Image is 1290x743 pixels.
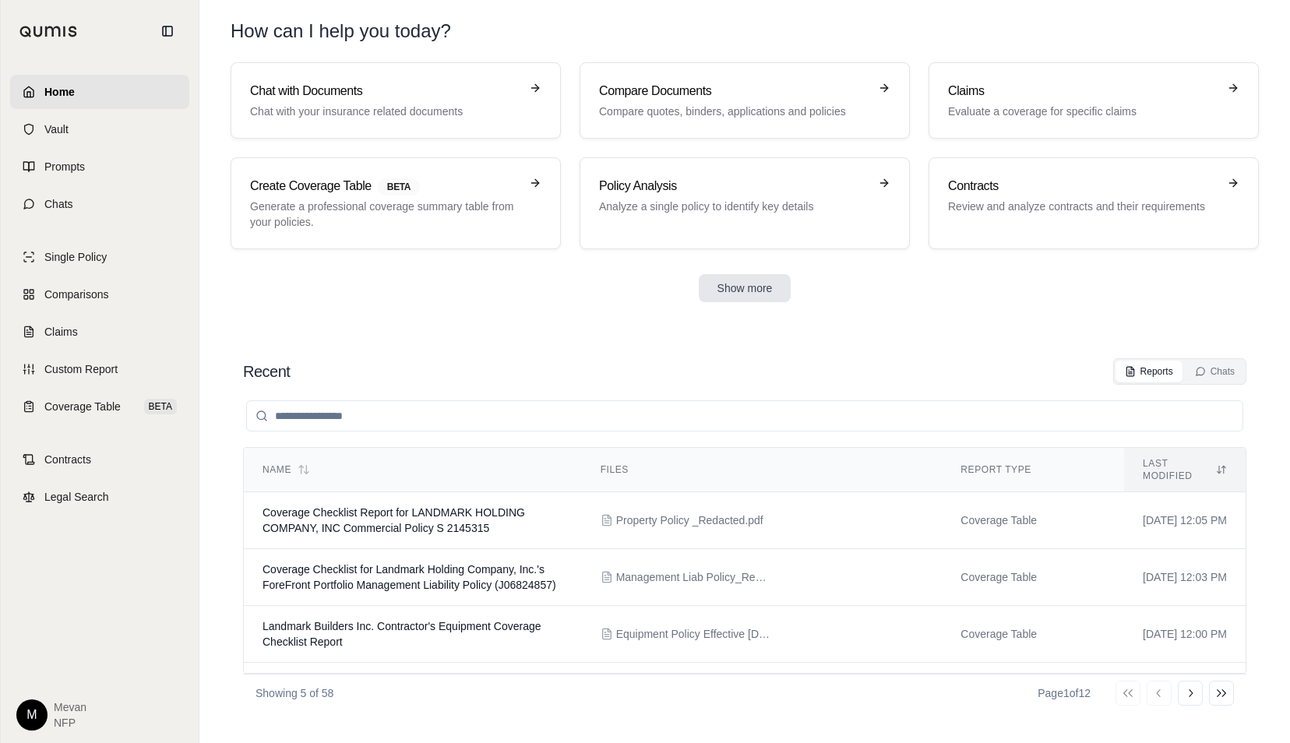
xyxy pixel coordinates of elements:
[599,82,869,100] h3: Compare Documents
[10,277,189,312] a: Comparisons
[44,159,85,174] span: Prompts
[580,157,910,249] a: Policy AnalysisAnalyze a single policy to identify key details
[231,62,561,139] a: Chat with DocumentsChat with your insurance related documents
[699,274,791,302] button: Show more
[243,361,290,382] h2: Recent
[10,315,189,349] a: Claims
[942,492,1124,549] td: Coverage Table
[582,448,943,492] th: Files
[616,512,763,528] span: Property Policy _Redacted.pdf
[948,104,1218,119] p: Evaluate a coverage for specific claims
[250,82,520,100] h3: Chat with Documents
[1124,492,1246,549] td: [DATE] 12:05 PM
[44,361,118,377] span: Custom Report
[44,489,109,505] span: Legal Search
[250,177,520,195] h3: Create Coverage Table
[10,352,189,386] a: Custom Report
[10,187,189,221] a: Chats
[263,463,563,476] div: Name
[10,240,189,274] a: Single Policy
[599,104,869,119] p: Compare quotes, binders, applications and policies
[250,104,520,119] p: Chat with your insurance related documents
[948,177,1218,195] h3: Contracts
[1038,685,1091,701] div: Page 1 of 12
[942,606,1124,663] td: Coverage Table
[44,324,78,340] span: Claims
[231,19,1259,44] h1: How can I help you today?
[616,569,772,585] span: Management Liab Policy_Redacted.pdf
[10,442,189,477] a: Contracts
[155,19,180,44] button: Collapse sidebar
[1124,549,1246,606] td: [DATE] 12:03 PM
[263,563,556,591] span: Coverage Checklist for Landmark Holding Company, Inc.'s ForeFront Portfolio Management Liability ...
[599,199,869,214] p: Analyze a single policy to identify key details
[10,150,189,184] a: Prompts
[942,448,1124,492] th: Report Type
[54,699,86,715] span: Mevan
[44,121,69,137] span: Vault
[44,399,121,414] span: Coverage Table
[263,620,541,648] span: Landmark Builders Inc. Contractor's Equipment Coverage Checklist Report
[942,549,1124,606] td: Coverage Table
[599,177,869,195] h3: Policy Analysis
[19,26,78,37] img: Qumis Logo
[10,75,189,109] a: Home
[948,199,1218,214] p: Review and analyze contracts and their requirements
[1186,361,1244,382] button: Chats
[44,196,73,212] span: Chats
[256,685,333,701] p: Showing 5 of 58
[1116,361,1182,382] button: Reports
[1124,606,1246,663] td: [DATE] 12:00 PM
[10,112,189,146] a: Vault
[144,399,177,414] span: BETA
[378,178,420,195] span: BETA
[1195,365,1235,378] div: Chats
[1124,663,1246,720] td: [DATE] 11:57 AM
[616,626,772,642] span: Equipment Policy Effective 02-01-2025_Redacted.pdf
[16,699,48,731] div: M
[929,62,1259,139] a: ClaimsEvaluate a coverage for specific claims
[1125,365,1173,378] div: Reports
[942,663,1124,720] td: Coverage Table
[948,82,1218,100] h3: Claims
[54,715,86,731] span: NFP
[10,389,189,424] a: Coverage TableBETA
[44,84,75,100] span: Home
[263,506,525,534] span: Coverage Checklist Report for LANDMARK HOLDING COMPANY, INC Commercial Policy S 2145315
[10,480,189,514] a: Legal Search
[250,199,520,230] p: Generate a professional coverage summary table from your policies.
[929,157,1259,249] a: ContractsReview and analyze contracts and their requirements
[44,287,108,302] span: Comparisons
[44,452,91,467] span: Contracts
[44,249,107,265] span: Single Policy
[1143,457,1227,482] div: Last modified
[580,62,910,139] a: Compare DocumentsCompare quotes, binders, applications and policies
[231,157,561,249] a: Create Coverage TableBETAGenerate a professional coverage summary table from your policies.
